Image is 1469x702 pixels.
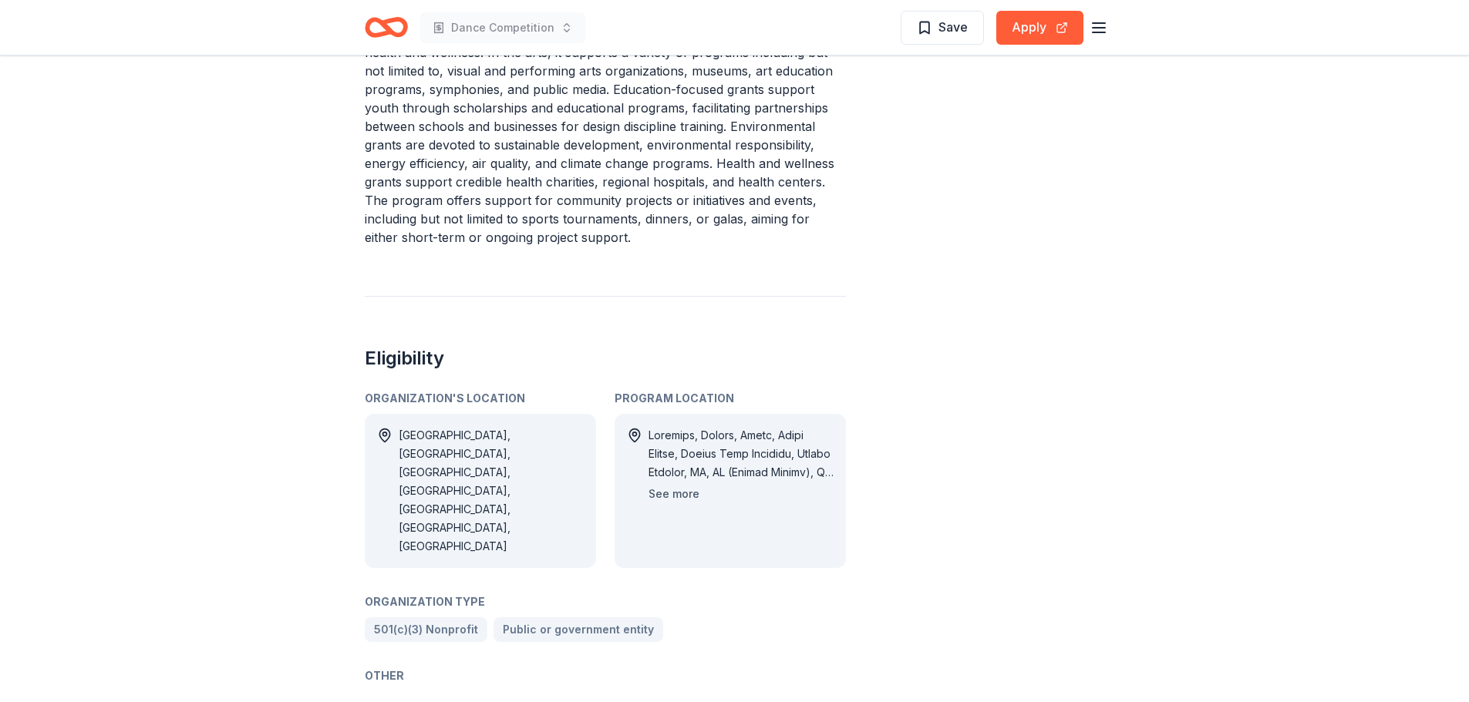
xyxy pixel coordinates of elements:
span: Public or government entity [503,620,654,639]
div: [GEOGRAPHIC_DATA], [GEOGRAPHIC_DATA], [GEOGRAPHIC_DATA], [GEOGRAPHIC_DATA], [GEOGRAPHIC_DATA], [G... [399,426,584,556]
button: Save [901,11,984,45]
a: Home [365,9,408,45]
span: 501(c)(3) Nonprofit [374,620,478,639]
button: See more [649,485,699,503]
div: Other [365,667,846,685]
a: 501(c)(3) Nonprofit [365,617,487,642]
span: Dance Competition [451,18,554,37]
span: Save [938,17,968,37]
p: The grant program targets four main sectors: arts, education, environment, and health and wellnes... [365,25,846,247]
a: Public or government entity [494,617,663,642]
button: Apply [996,11,1083,45]
div: Organization Type [365,593,846,611]
button: Dance Competition [420,12,585,43]
div: Loremips, Dolors, Ametc, Adipi Elitse, Doeius Temp Incididu, Utlabo Etdolor, MA, AL (Enimad Minim... [649,426,834,482]
div: Organization's Location [365,389,596,408]
h2: Eligibility [365,346,846,371]
div: Program Location [615,389,846,408]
